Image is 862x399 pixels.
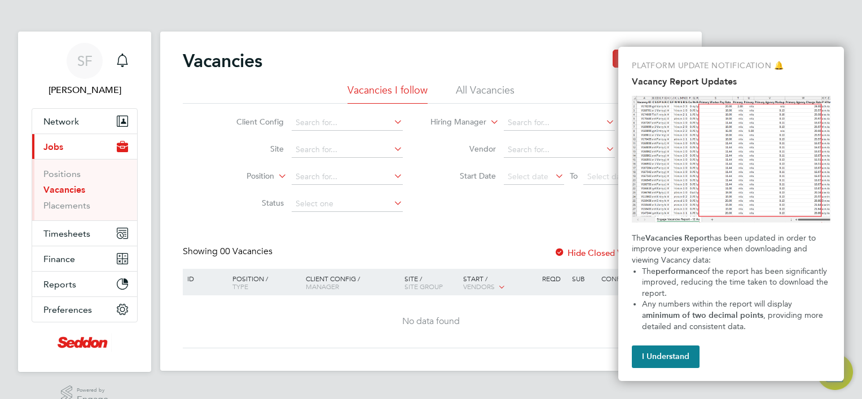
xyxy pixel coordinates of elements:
div: Reqd [539,269,569,288]
span: Type [232,282,248,291]
span: of the report has been significantly improved, reducing the time taken to download the report. [642,267,830,298]
a: Go to home page [32,334,138,352]
a: Positions [43,169,81,179]
button: I Understand [632,345,700,368]
div: Site / [402,269,461,296]
span: Select date [508,171,548,181]
span: Finance [43,254,75,264]
p: PLATFORM UPDATE NOTIFICATION 🔔 [632,60,830,72]
span: has been updated in order to improve your experience when downloading and viewing Vacancy data: [632,233,818,265]
span: Select date [587,171,628,181]
label: Hiring Manager [421,117,486,128]
input: Search for... [504,142,615,158]
span: 00 Vacancies [220,246,272,257]
h2: Vacancies [183,50,262,72]
span: The [642,267,656,276]
label: Site [219,144,284,154]
div: ID [184,269,224,288]
span: Manager [306,282,339,291]
input: Search for... [292,142,403,158]
a: Vacancies [43,184,85,195]
div: Showing [183,246,275,258]
li: All Vacancies [456,83,514,104]
span: Vendors [463,282,495,291]
span: , providing more detailed and consistent data. [642,311,825,331]
div: Sub [569,269,599,288]
nav: Main navigation [18,32,151,372]
label: Start Date [431,171,496,181]
div: Conf [599,269,628,288]
div: Vacancy Report Updates [618,47,844,381]
div: No data found [184,316,678,327]
div: Client Config / [303,269,402,296]
span: Any numbers within the report will display a [642,299,794,320]
div: Start / [460,269,539,297]
label: Client Config [219,117,284,127]
span: Stephen Foster [32,83,138,97]
label: Hide Closed Vacancies [554,247,654,258]
li: Vacancies I follow [348,83,428,104]
strong: Vacancies Report [645,233,710,243]
span: Jobs [43,141,63,152]
span: Preferences [43,304,92,315]
div: Position / [224,269,303,296]
span: To [566,169,581,183]
input: Search for... [504,115,615,131]
img: seddonconstruction-logo-retina.png [58,334,112,352]
span: Network [43,116,79,127]
span: Powered by [77,385,108,395]
button: New Vacancy [613,50,679,68]
span: SF [77,54,93,68]
span: The [632,233,645,243]
h2: Vacancy Report Updates [632,76,830,87]
a: Go to account details [32,43,138,97]
span: Reports [43,279,76,290]
label: Status [219,198,284,208]
label: Vendor [431,144,496,154]
input: Search for... [292,169,403,185]
strong: performance [656,267,703,276]
a: Placements [43,200,90,211]
span: Site Group [404,282,443,291]
input: Select one [292,196,403,212]
label: Position [209,171,274,182]
img: Highlight Columns with Numbers in the Vacancies Report [632,96,830,223]
strong: minimum of two decimal points [646,311,763,320]
input: Search for... [292,115,403,131]
span: Timesheets [43,228,90,239]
